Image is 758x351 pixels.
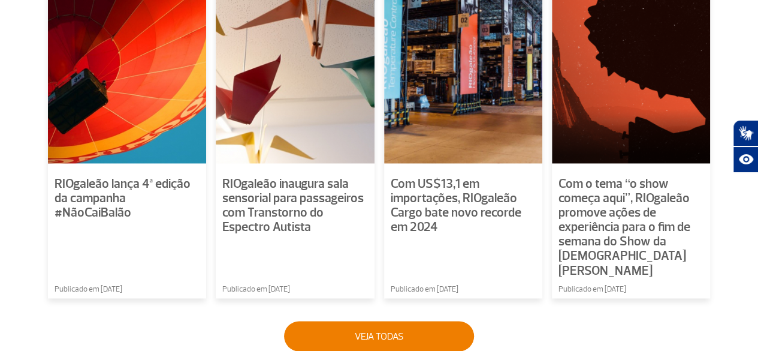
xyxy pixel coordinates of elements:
span: Publicado em [DATE] [55,283,122,295]
span: Publicado em [DATE] [222,283,290,295]
span: Com o tema “o show começa aqui”, RIOgaleão promove ações de experiência para o fim de semana do S... [558,176,690,278]
span: Publicado em [DATE] [391,283,458,295]
span: Publicado em [DATE] [558,283,626,295]
button: Abrir tradutor de língua de sinais. [733,120,758,146]
span: RIOgaleão lança 4ª edição da campanha #NãoCaiBalão [55,176,191,221]
div: Plugin de acessibilidade da Hand Talk. [733,120,758,173]
button: Veja todas [284,321,474,351]
span: RIOgaleão inaugura sala sensorial para passageiros com Transtorno do Espectro Autista [222,176,364,235]
button: Abrir recursos assistivos. [733,146,758,173]
span: Com US$13,1 em importações, RIOgaleão Cargo bate novo recorde em 2024 [391,176,521,235]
